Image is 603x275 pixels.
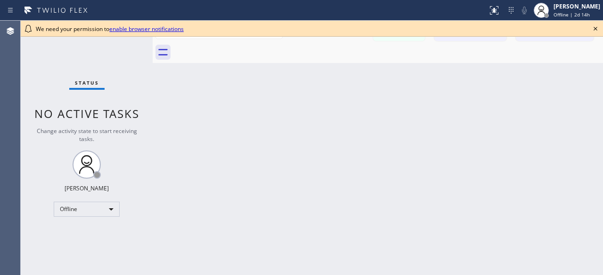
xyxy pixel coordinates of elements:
[554,2,600,10] div: [PERSON_NAME]
[54,202,120,217] div: Offline
[109,25,184,33] a: enable browser notifications
[36,25,184,33] span: We need your permission to
[554,11,590,18] span: Offline | 2d 14h
[518,4,531,17] button: Mute
[34,106,139,121] span: No active tasks
[37,127,137,143] span: Change activity state to start receiving tasks.
[75,79,99,86] span: Status
[65,184,109,192] div: [PERSON_NAME]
